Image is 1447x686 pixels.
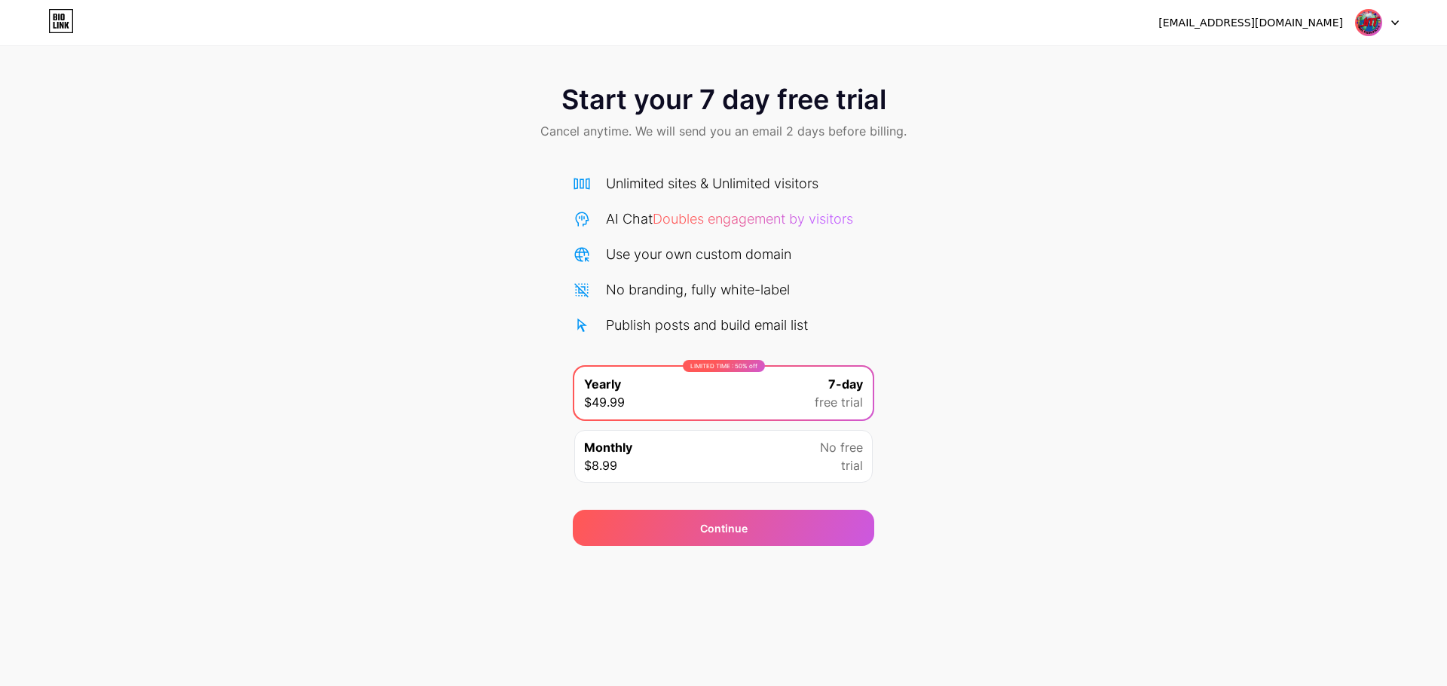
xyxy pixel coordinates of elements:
div: Unlimited sites & Unlimited visitors [606,173,818,194]
span: Yearly [584,375,621,393]
span: Start your 7 day free trial [561,84,886,114]
span: Continue [700,520,748,536]
img: jmmultiservices [1354,8,1383,37]
span: Monthly [584,438,632,456]
span: 7-day [828,375,863,393]
span: No free [820,438,863,456]
span: $8.99 [584,456,617,474]
span: Doubles engagement by visitors [653,211,853,227]
div: No branding, fully white-label [606,279,790,300]
div: Publish posts and build email list [606,315,808,335]
div: [EMAIL_ADDRESS][DOMAIN_NAME] [1158,15,1343,31]
div: LIMITED TIME : 50% off [683,360,765,372]
span: trial [841,456,863,474]
span: Cancel anytime. We will send you an email 2 days before billing. [540,122,907,140]
span: free trial [815,393,863,411]
span: $49.99 [584,393,625,411]
div: AI Chat [606,209,853,229]
div: Use your own custom domain [606,244,791,264]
